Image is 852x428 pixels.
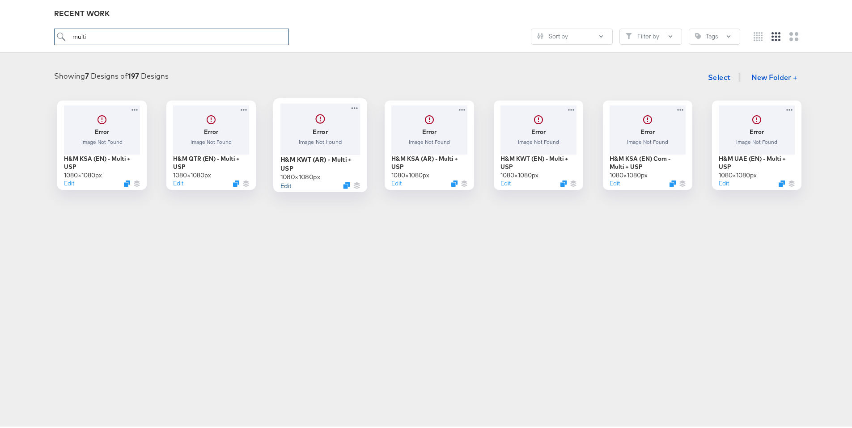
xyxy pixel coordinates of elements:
button: New Folder + [744,68,805,85]
svg: Small grid [754,30,763,39]
svg: Duplicate [233,179,239,185]
svg: Duplicate [343,180,350,187]
svg: Duplicate [670,179,676,185]
button: TagTags [689,27,740,43]
span: Select [708,69,731,82]
button: Edit [64,177,74,186]
div: H&M QTR (EN) - Multi + USP [173,153,249,169]
div: 1080 × 1080 px [500,169,538,178]
div: 1080 × 1080 px [719,169,757,178]
button: Edit [280,179,291,188]
button: Edit [391,177,402,186]
div: 1080 × 1080 px [391,169,429,178]
div: H&M KSA (EN) Com - Multi + USP [610,153,686,169]
div: ErrorImage Not FoundH&M KSA (EN) - Multi + USP1080×1080pxEditDuplicate [57,99,147,188]
svg: Duplicate [560,179,567,185]
div: ErrorImage Not FoundH&M UAE (EN) - Multi + USP1080×1080pxEditDuplicate [712,99,801,188]
div: ErrorImage Not FoundH&M KWT (AR) - Multi + USP1080×1080pxEditDuplicate [273,97,367,190]
div: H&M KSA (AR) - Multi + USP [391,153,467,169]
svg: Duplicate [779,179,785,185]
svg: Sliders [537,31,543,38]
div: 1080 × 1080 px [610,169,648,178]
div: ErrorImage Not FoundH&M KSA (EN) Com - Multi + USP1080×1080pxEditDuplicate [603,99,692,188]
button: Select [704,67,734,84]
div: ErrorImage Not FoundH&M KSA (AR) - Multi + USP1080×1080pxEditDuplicate [385,99,474,188]
div: ErrorImage Not FoundH&M QTR (EN) - Multi + USP1080×1080pxEditDuplicate [166,99,256,188]
strong: 7 [85,70,89,79]
svg: Large grid [789,30,798,39]
div: H&M KSA (EN) - Multi + USP [64,153,140,169]
div: RECENT WORK [54,7,805,17]
div: 1080 × 1080 px [64,169,102,178]
strong: 197 [128,70,139,79]
button: Edit [500,177,511,186]
svg: Duplicate [451,179,458,185]
div: H&M KWT (AR) - Multi + USP [280,153,360,171]
div: H&M KWT (EN) - Multi + USP [500,153,576,169]
button: Edit [610,177,620,186]
svg: Medium grid [771,30,780,39]
svg: Tag [695,31,701,38]
button: SlidersSort by [531,27,613,43]
div: 1080 × 1080 px [280,171,320,179]
div: 1080 × 1080 px [173,169,211,178]
svg: Duplicate [124,179,130,185]
div: H&M UAE (EN) - Multi + USP [719,153,795,169]
div: Showing Designs of Designs [54,69,169,80]
button: FilterFilter by [619,27,682,43]
input: Search for a design [54,27,289,43]
div: ErrorImage Not FoundH&M KWT (EN) - Multi + USP1080×1080pxEditDuplicate [494,99,583,188]
svg: Filter [626,31,632,38]
button: Edit [719,177,729,186]
button: Edit [173,177,183,186]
